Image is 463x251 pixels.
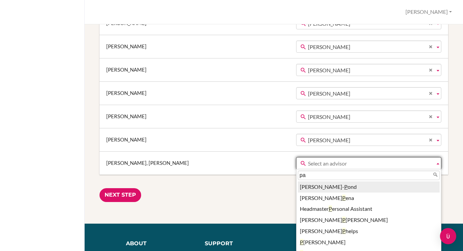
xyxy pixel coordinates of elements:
[308,111,432,123] span: [PERSON_NAME]
[308,157,432,170] span: Select an advisor
[342,217,346,223] em: P
[342,195,346,201] em: P
[300,239,303,245] em: P
[126,240,195,248] div: About
[308,87,432,100] span: [PERSON_NAME]
[308,41,432,53] span: [PERSON_NAME]
[100,35,294,58] td: [PERSON_NAME]
[100,128,294,151] td: [PERSON_NAME]
[402,6,455,18] button: [PERSON_NAME]
[308,134,432,146] span: [PERSON_NAME]
[298,237,440,248] li: [PERSON_NAME]
[100,151,294,175] td: [PERSON_NAME], [PERSON_NAME]
[100,81,294,105] td: [PERSON_NAME]
[298,203,440,215] li: Headmaster ersonal Assistant
[342,228,346,234] em: P
[298,181,440,193] li: [PERSON_NAME]- ond
[100,58,294,81] td: [PERSON_NAME]
[344,183,348,190] em: P
[440,228,456,244] div: Open Intercom Messenger
[205,240,269,248] div: Support
[329,205,332,212] em: P
[100,105,294,128] td: [PERSON_NAME]
[100,188,141,202] input: Next Step
[298,193,440,204] li: [PERSON_NAME] ena
[308,64,432,76] span: [PERSON_NAME]
[298,226,440,237] li: [PERSON_NAME] helps
[298,215,440,226] li: [PERSON_NAME] [PERSON_NAME]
